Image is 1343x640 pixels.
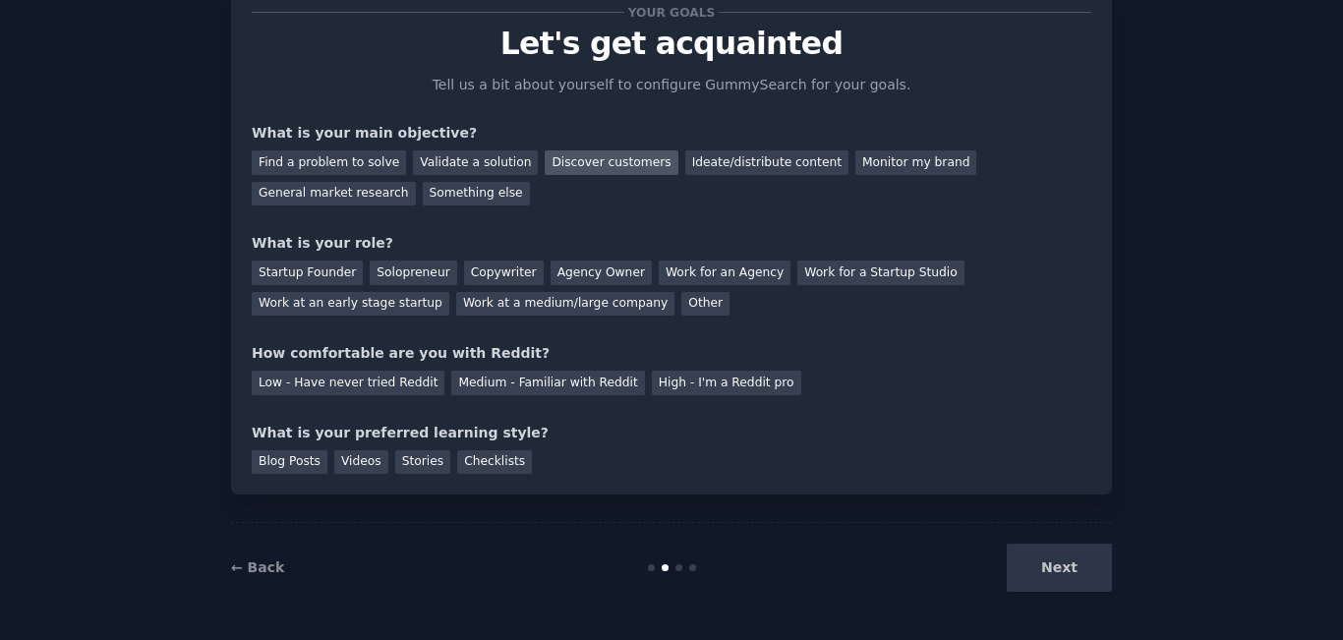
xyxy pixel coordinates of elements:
div: Monitor my brand [855,150,976,175]
div: Work at an early stage startup [252,292,449,317]
div: How comfortable are you with Reddit? [252,343,1091,364]
div: What is your preferred learning style? [252,423,1091,443]
div: Something else [423,182,530,206]
div: Work at a medium/large company [456,292,674,317]
div: High - I'm a Reddit pro [652,371,801,395]
div: Validate a solution [413,150,538,175]
div: Agency Owner [551,261,652,285]
div: Medium - Familiar with Reddit [451,371,644,395]
div: Solopreneur [370,261,456,285]
div: Copywriter [464,261,544,285]
a: ← Back [231,559,284,575]
div: Work for a Startup Studio [797,261,963,285]
div: General market research [252,182,416,206]
div: Startup Founder [252,261,363,285]
div: Other [681,292,730,317]
div: Videos [334,450,388,475]
div: Discover customers [545,150,677,175]
div: Work for an Agency [659,261,790,285]
div: What is your role? [252,233,1091,254]
div: Ideate/distribute content [685,150,848,175]
p: Tell us a bit about yourself to configure GummySearch for your goals. [424,75,919,95]
div: Stories [395,450,450,475]
div: Blog Posts [252,450,327,475]
div: Checklists [457,450,532,475]
div: Low - Have never tried Reddit [252,371,444,395]
div: Find a problem to solve [252,150,406,175]
p: Let's get acquainted [252,27,1091,61]
span: Your goals [624,2,719,23]
div: What is your main objective? [252,123,1091,144]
